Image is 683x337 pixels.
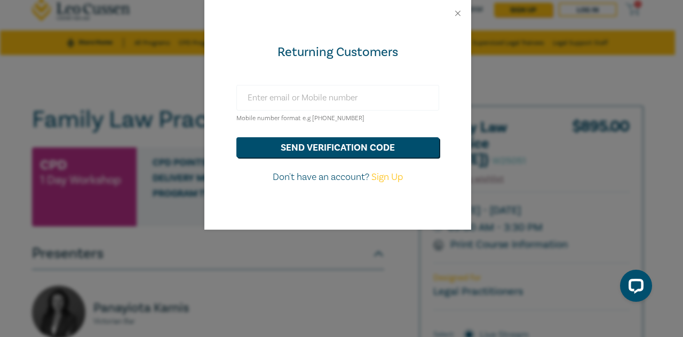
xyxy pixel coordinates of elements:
[236,114,364,122] small: Mobile number format e.g [PHONE_NUMBER]
[236,85,439,111] input: Enter email or Mobile number
[453,9,463,18] button: Close
[236,170,439,184] p: Don't have an account?
[236,44,439,61] div: Returning Customers
[371,171,403,183] a: Sign Up
[611,265,656,310] iframe: LiveChat chat widget
[236,137,439,158] button: send verification code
